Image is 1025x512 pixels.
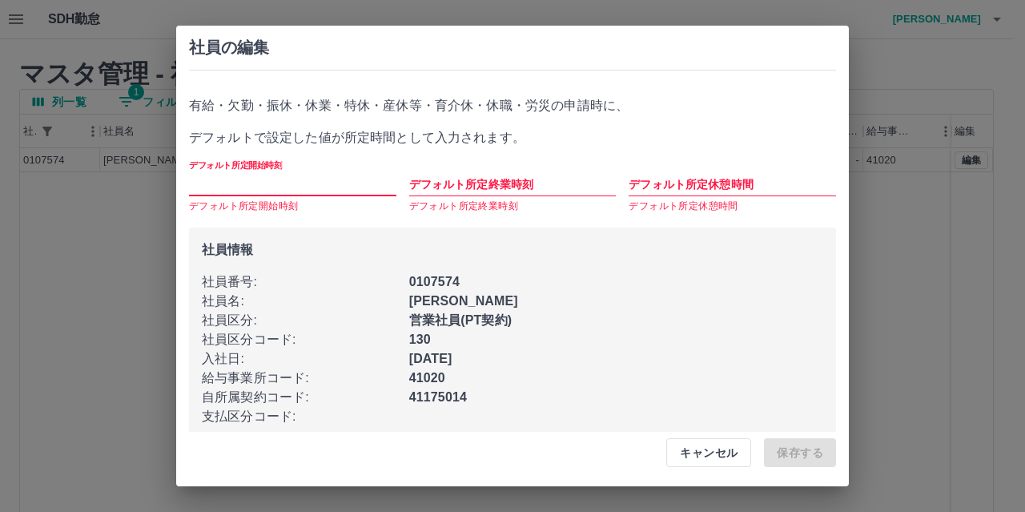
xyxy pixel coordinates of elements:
p: デフォルトで設定した値が所定時間として入力されます。 [189,128,836,147]
p: 41175014 [409,388,823,407]
p: 社員番号 : [202,272,409,292]
p: デフォルト所定終業時刻 [409,199,617,215]
p: 給与事業所コード : [202,369,409,388]
p: 社員区分コード : [202,330,409,349]
p: 入社日 : [202,349,409,369]
p: 自所属契約コード : [202,388,409,407]
p: [PERSON_NAME] [409,292,823,311]
p: 社員区分 : [202,311,409,330]
p: 社員名 : [202,292,409,311]
label: デフォルト所定開始時刻 [189,159,283,171]
p: デフォルト所定休憩時間 [629,199,836,215]
p: 有給・欠勤・振休・休業・特休・産休等・育介休・休職・労災の申請時に、 [189,96,836,115]
p: 支払区分コード : [202,407,409,426]
p: 営業社員(PT契約) [409,311,823,330]
p: 0107574 [409,272,823,292]
p: [DATE] [409,349,823,369]
p: デフォルト所定開始時刻 [189,199,396,215]
button: キャンセル [666,438,751,467]
h2: 社員の編集 [189,38,836,57]
p: 41020 [409,369,823,388]
p: 130 [409,330,823,349]
p: 社員情報 [202,240,823,260]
